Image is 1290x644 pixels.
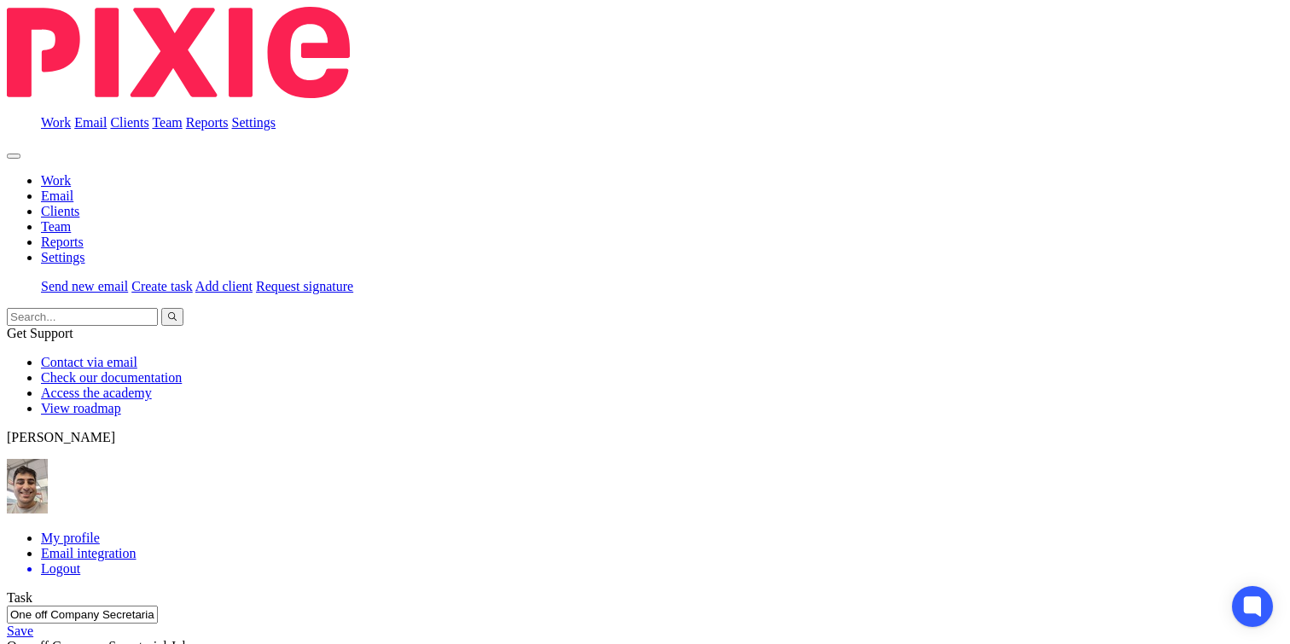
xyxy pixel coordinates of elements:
[41,561,80,576] span: Logout
[7,590,32,605] label: Task
[41,561,1283,577] a: Logout
[232,115,276,130] a: Settings
[161,308,183,326] button: Search
[7,459,48,513] img: PXL_20240409_141816916.jpg
[7,430,1283,445] p: [PERSON_NAME]
[41,370,182,385] a: Check our documentation
[41,355,137,369] a: Contact via email
[152,115,182,130] a: Team
[110,115,148,130] a: Clients
[41,250,85,264] a: Settings
[74,115,107,130] a: Email
[41,279,128,293] a: Send new email
[7,7,350,98] img: Pixie
[41,386,152,400] a: Access the academy
[256,279,353,293] a: Request signature
[7,326,73,340] span: Get Support
[7,624,33,638] a: Save
[41,189,73,203] a: Email
[41,235,84,249] a: Reports
[41,401,121,415] a: View roadmap
[186,115,229,130] a: Reports
[195,279,253,293] a: Add client
[41,546,137,560] a: Email integration
[41,531,100,545] a: My profile
[41,115,71,130] a: Work
[7,308,158,326] input: Search
[41,219,71,234] a: Team
[41,173,71,188] a: Work
[131,279,193,293] a: Create task
[41,204,79,218] a: Clients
